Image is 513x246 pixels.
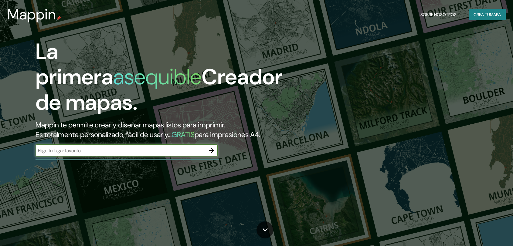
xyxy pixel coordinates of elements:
button: Sobre nosotros [418,9,459,20]
font: para impresiones A4. [195,130,260,139]
font: Mappin te permite crear y diseñar mapas listos para imprimir. [36,120,225,130]
font: Es totalmente personalizado, fácil de usar y... [36,130,172,139]
font: Crea tu [474,12,490,17]
font: Sobre nosotros [420,12,457,17]
font: GRATIS [172,130,195,139]
button: Crea tumapa [469,9,506,20]
font: La primera [36,37,113,91]
font: Mappin [7,5,56,24]
img: pin de mapeo [56,16,61,21]
input: Elige tu lugar favorito [36,147,206,154]
font: asequible [113,63,202,91]
font: Creador de mapas. [36,63,283,116]
font: mapa [490,12,501,17]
